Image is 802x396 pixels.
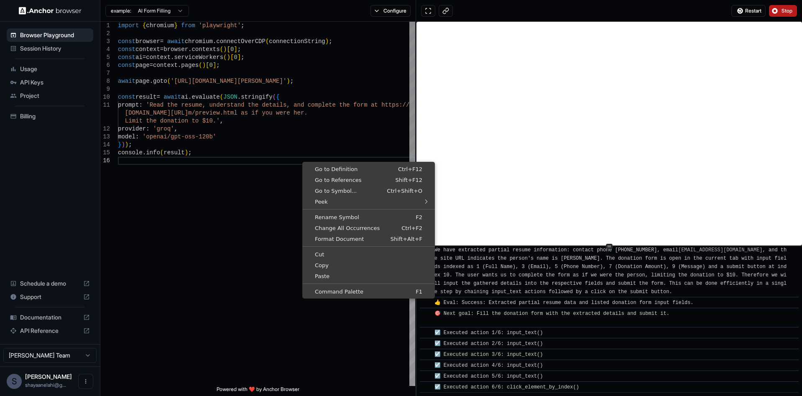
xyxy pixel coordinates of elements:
div: 4 [100,46,110,54]
span: Stop [782,8,793,14]
span: Shayaan Elahi [25,373,72,380]
span: = [156,94,160,100]
div: 2 [100,30,110,38]
span: shayaanelahi@gmail.com [25,382,66,388]
span: ; [290,78,294,84]
div: Billing [7,110,93,123]
div: Project [7,89,93,102]
span: Documentation [20,313,80,322]
div: 13 [100,133,110,141]
span: ] [213,62,216,69]
span: page [135,78,150,84]
span: ; [128,141,132,148]
span: const [118,46,135,53]
span: API Reference [20,327,80,335]
div: 8 [100,77,110,85]
span: : [146,125,149,132]
span: ) [121,141,125,148]
span: . [143,149,146,156]
span: } [118,141,121,148]
span: ) [223,46,227,53]
span: { [276,94,279,100]
span: : [139,102,142,108]
span: page [135,62,150,69]
span: console [118,149,143,156]
span: chromium [185,38,213,45]
span: ( [266,38,269,45]
div: Session History [7,42,93,55]
span: ☑️ Executed action 5/6: input_text() [434,373,543,379]
div: 14 [100,141,110,149]
div: API Reference [7,324,93,337]
span: Powered with ❤️ by Anchor Browser [217,386,299,396]
span: result [163,149,184,156]
span: await [163,94,181,100]
span: ; [188,149,192,156]
span: ) [202,62,206,69]
span: ] [234,46,237,53]
span: ( [273,94,276,100]
div: 5 [100,54,110,61]
div: 12 [100,125,110,133]
span: stringify [241,94,273,100]
span: ​ [424,329,428,337]
span: connectOverCDP [216,38,266,45]
span: ) [125,141,128,148]
button: Configure [370,5,411,17]
span: Support [20,293,80,301]
span: const [118,38,135,45]
span: Billing [20,112,90,120]
div: Support [7,290,93,304]
button: Copy live view URL [439,5,453,17]
span: , [174,125,177,132]
button: Open menu [78,374,93,389]
span: example: [111,8,131,14]
span: ] [238,54,241,61]
span: Session History [20,44,90,53]
div: Usage [7,62,93,76]
span: result [135,94,156,100]
span: model [118,133,135,140]
span: 'openai/gpt-oss-120b' [143,133,216,140]
a: [EMAIL_ADDRESS][DOMAIN_NAME] [678,247,763,253]
span: chromium [146,22,174,29]
span: ☑️ Executed action 1/6: input_text() [434,330,543,336]
span: Usage [20,65,90,73]
span: m/preview.html as if you were her. [188,110,308,116]
span: ( [160,149,163,156]
span: ( [220,46,223,53]
span: context [146,54,171,61]
div: 3 [100,38,110,46]
span: prompt [118,102,139,108]
div: Browser Playground [7,28,93,42]
span: ; [329,38,332,45]
span: ☑️ Executed action 3/6: input_text() [434,352,543,358]
span: ; [238,46,241,53]
span: [ [227,46,230,53]
button: Stop [769,5,797,17]
div: 10 [100,93,110,101]
span: [ [230,54,234,61]
span: ( [223,54,227,61]
span: ) [286,78,290,84]
span: ( [167,78,171,84]
span: ( [199,62,202,69]
span: : [135,133,139,140]
span: = [143,54,146,61]
div: Schedule a demo [7,277,93,290]
span: ​ [424,372,428,381]
span: ​ [424,340,428,348]
span: . [213,38,216,45]
span: ☑️ Executed action 4/6: input_text() [434,363,543,368]
span: ☑️ Executed action 6/6: click_element_by_index() [434,384,579,390]
span: Project [20,92,90,100]
img: Anchor Logo [19,7,82,15]
button: Restart [731,5,766,17]
span: ( [220,94,223,100]
div: 7 [100,69,110,77]
span: . [188,94,192,100]
span: await [167,38,185,45]
span: 0 [209,62,212,69]
span: . [178,62,181,69]
div: S [7,374,22,389]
